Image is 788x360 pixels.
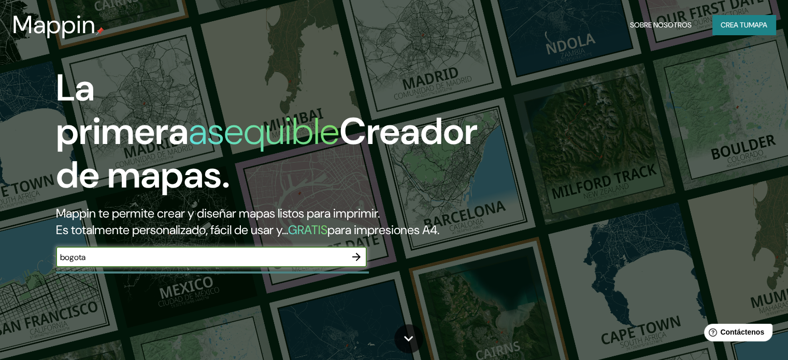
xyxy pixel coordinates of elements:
[56,64,189,155] font: La primera
[288,222,327,238] font: GRATIS
[696,320,777,349] iframe: Lanzador de widgets de ayuda
[721,20,749,30] font: Crea tu
[96,27,104,35] img: pin de mapeo
[712,15,776,35] button: Crea tumapa
[56,205,380,221] font: Mappin te permite crear y diseñar mapas listos para imprimir.
[12,8,96,41] font: Mappin
[749,20,767,30] font: mapa
[630,20,692,30] font: Sobre nosotros
[56,107,478,199] font: Creador de mapas.
[327,222,439,238] font: para impresiones A4.
[626,15,696,35] button: Sobre nosotros
[56,222,288,238] font: Es totalmente personalizado, fácil de usar y...
[56,251,346,263] input: Elige tu lugar favorito
[189,107,339,155] font: asequible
